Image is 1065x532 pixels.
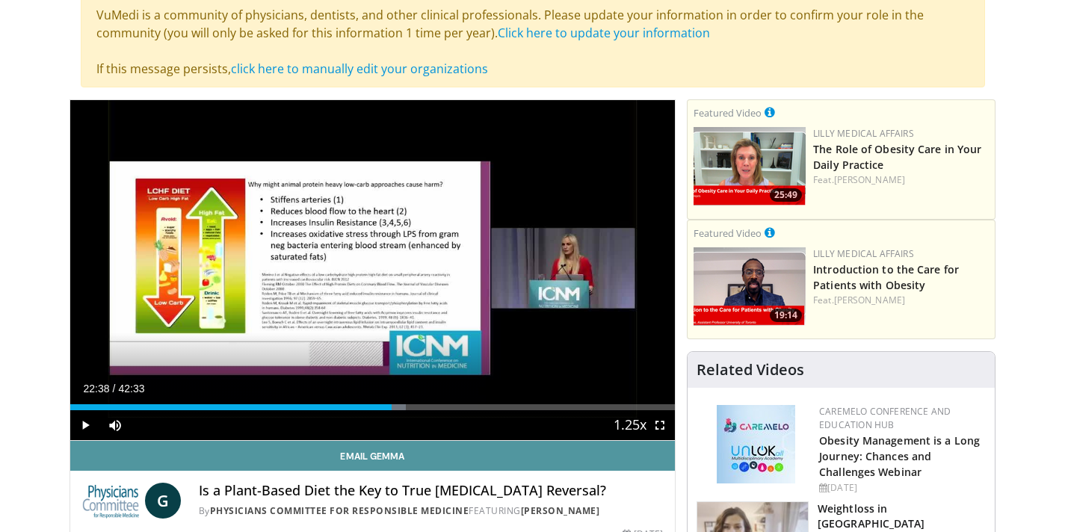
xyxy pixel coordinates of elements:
a: Introduction to the Care for Patients with Obesity [813,262,959,292]
img: 45df64a9-a6de-482c-8a90-ada250f7980c.png.150x105_q85_autocrop_double_scale_upscale_version-0.2.jpg [717,405,795,483]
img: e1208b6b-349f-4914-9dd7-f97803bdbf1d.png.150x105_q85_crop-smart_upscale.png [694,127,806,205]
a: click here to manually edit your organizations [231,61,488,77]
a: [PERSON_NAME] [834,294,905,306]
h3: Weightloss in [GEOGRAPHIC_DATA] [818,501,986,531]
a: Click here to update your information [498,25,710,41]
div: Feat. [813,294,989,307]
a: The Role of Obesity Care in Your Daily Practice [813,142,981,172]
a: Lilly Medical Affairs [813,127,914,140]
button: Fullscreen [645,410,675,440]
span: 42:33 [118,383,144,395]
a: 25:49 [694,127,806,205]
h4: Is a Plant-Based Diet the Key to True [MEDICAL_DATA] Reversal? [199,483,663,499]
a: [PERSON_NAME] [521,504,600,517]
button: Playback Rate [615,410,645,440]
small: Featured Video [694,226,762,240]
img: Physicians Committee for Responsible Medicine [82,483,139,519]
span: 19:14 [770,309,802,322]
h4: Related Videos [697,361,804,379]
a: Email Gemma [70,441,676,471]
div: By FEATURING [199,504,663,518]
a: Lilly Medical Affairs [813,247,914,260]
span: / [113,383,116,395]
button: Mute [100,410,130,440]
a: G [145,483,181,519]
a: Obesity Management is a Long Journey: Chances and Challenges Webinar [819,433,980,479]
video-js: Video Player [70,100,676,441]
span: 22:38 [84,383,110,395]
button: Play [70,410,100,440]
a: [PERSON_NAME] [834,173,905,186]
a: CaReMeLO Conference and Education Hub [819,405,951,431]
small: Featured Video [694,106,762,120]
a: Physicians Committee for Responsible Medicine [210,504,469,517]
div: Progress Bar [70,404,676,410]
img: acc2e291-ced4-4dd5-b17b-d06994da28f3.png.150x105_q85_crop-smart_upscale.png [694,247,806,326]
div: [DATE] [819,481,983,495]
a: 19:14 [694,247,806,326]
div: Feat. [813,173,989,187]
span: 25:49 [770,188,802,202]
